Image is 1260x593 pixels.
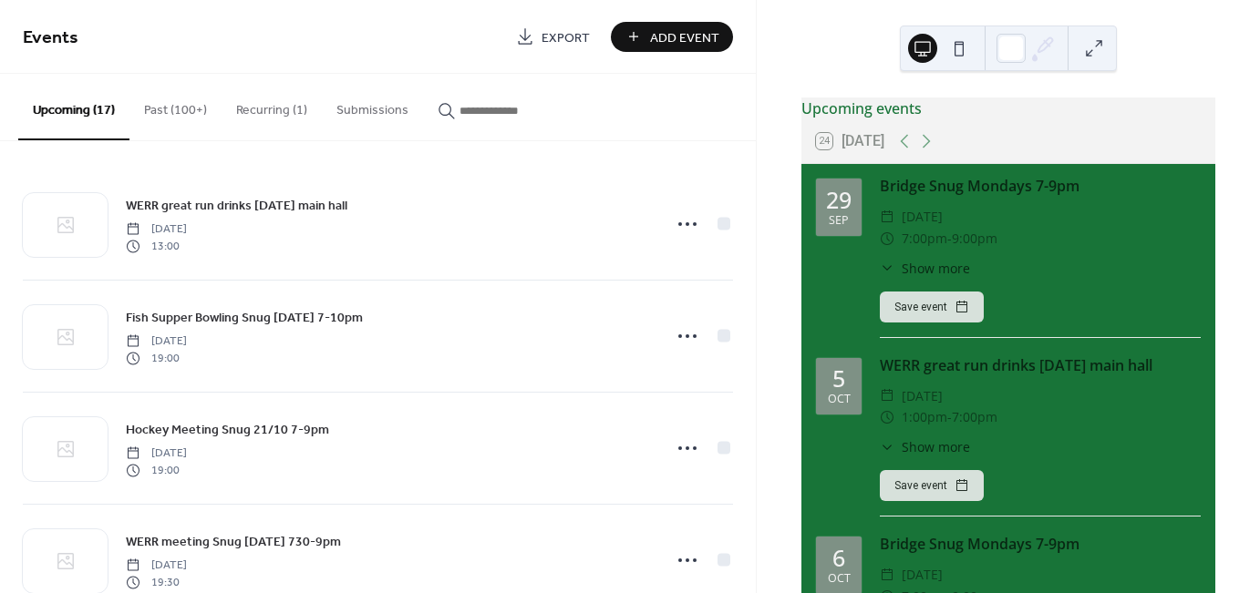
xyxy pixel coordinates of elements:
[880,437,894,456] div: ​
[952,228,997,250] span: 9:00pm
[126,221,187,238] span: [DATE]
[126,238,187,254] span: 13:00
[880,385,894,407] div: ​
[880,470,984,501] button: Save event
[828,394,851,405] div: Oct
[880,354,1201,376] div: WERR great run drinks [DATE] main hall
[902,564,943,586] span: [DATE]
[129,74,222,138] button: Past (100+)
[902,385,943,407] span: [DATE]
[650,28,719,47] span: Add Event
[880,206,894,228] div: ​
[880,291,984,322] button: Save event
[880,228,894,250] div: ​
[902,406,947,428] span: 1:00pm
[126,309,363,328] span: Fish Supper Bowling Snug [DATE] 7-10pm
[880,533,1201,555] div: Bridge Snug Mondays 7-9pm
[828,573,851,585] div: Oct
[902,206,943,228] span: [DATE]
[829,215,849,227] div: Sep
[880,437,970,456] button: ​Show more
[826,189,852,211] div: 29
[542,28,590,47] span: Export
[126,531,341,552] a: WERR meeting Snug [DATE] 730-9pm
[902,259,970,278] span: Show more
[126,307,363,328] a: Fish Supper Bowling Snug [DATE] 7-10pm
[880,175,1201,197] div: Bridge Snug Mondays 7-9pm
[880,259,970,278] button: ​Show more
[126,195,347,216] a: WERR great run drinks [DATE] main hall
[611,22,733,52] button: Add Event
[126,574,187,590] span: 19:30
[126,419,329,440] a: Hockey Meeting Snug 21/10 7-9pm
[126,445,187,462] span: [DATE]
[902,228,947,250] span: 7:00pm
[801,97,1215,119] div: Upcoming events
[880,406,894,428] div: ​
[880,564,894,586] div: ​
[126,350,187,366] span: 19:00
[222,74,322,138] button: Recurring (1)
[832,547,845,569] div: 6
[947,228,952,250] span: -
[947,406,952,428] span: -
[502,22,604,52] a: Export
[832,367,845,390] div: 5
[322,74,423,138] button: Submissions
[126,421,329,440] span: Hockey Meeting Snug 21/10 7-9pm
[126,533,341,552] span: WERR meeting Snug [DATE] 730-9pm
[126,557,187,574] span: [DATE]
[18,74,129,140] button: Upcoming (17)
[880,259,894,278] div: ​
[952,406,997,428] span: 7:00pm
[23,20,78,56] span: Events
[126,197,347,216] span: WERR great run drinks [DATE] main hall
[126,462,187,478] span: 19:00
[126,333,187,350] span: [DATE]
[902,437,970,456] span: Show more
